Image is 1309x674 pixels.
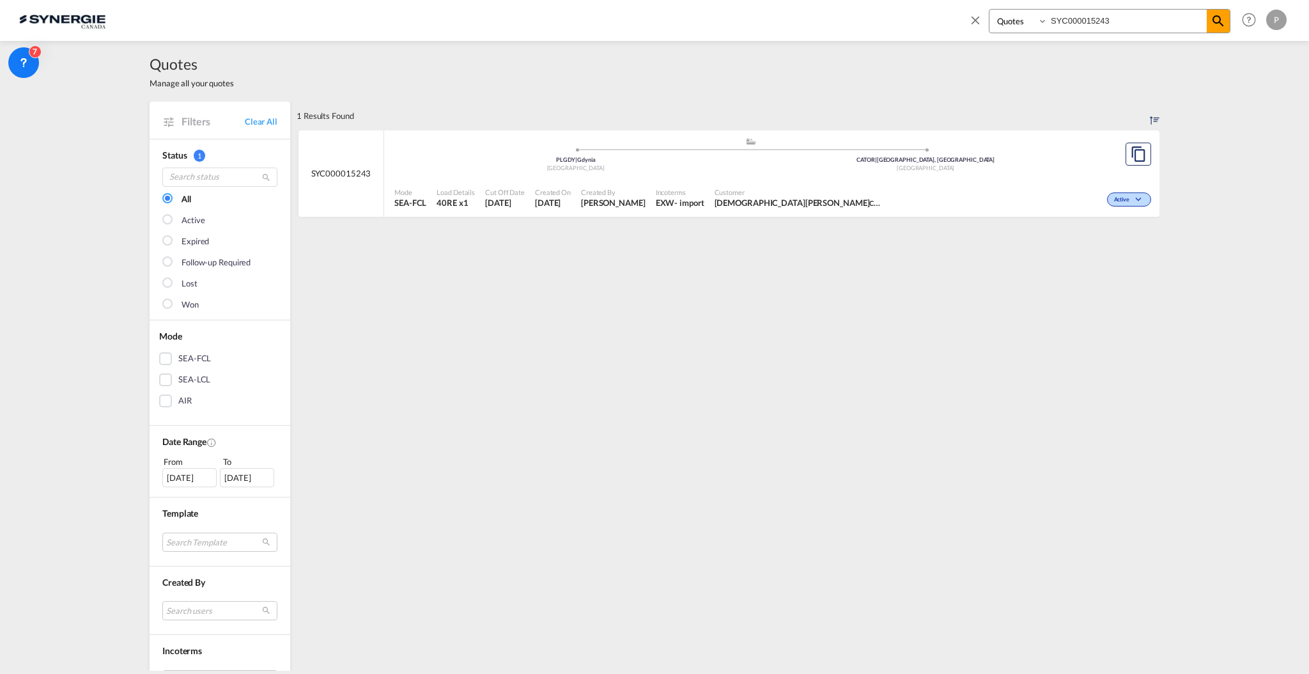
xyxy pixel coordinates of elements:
span: Customer [715,187,881,197]
md-checkbox: SEA-FCL [159,352,281,365]
span: Pablo Gomez Saldarriaga [581,197,646,208]
span: 1 [194,150,205,162]
div: Lost [182,278,198,290]
span: Template [162,508,198,519]
span: Load Details [437,187,475,197]
span: Created By [581,187,646,197]
md-icon: assets/icons/custom/ship-fill.svg [743,138,759,145]
span: Incoterms [162,645,202,656]
span: [GEOGRAPHIC_DATA] [897,164,954,171]
span: Date Range [162,436,206,447]
div: P [1266,10,1287,30]
md-checkbox: SEA-LCL [159,373,281,386]
span: | [875,156,877,163]
md-icon: icon-close [968,13,982,27]
span: CBT FOODS [869,198,908,208]
span: CATOR [GEOGRAPHIC_DATA], [GEOGRAPHIC_DATA] [856,156,995,163]
md-icon: assets/icons/custom/copyQuote.svg [1131,146,1146,162]
div: [DATE] [220,468,274,487]
span: SEA-FCL [394,197,426,208]
md-icon: icon-magnify [261,173,271,182]
span: Mode [159,331,182,341]
div: [DATE] [162,468,217,487]
div: AIR [178,395,192,407]
span: Filters [182,114,245,129]
span: [GEOGRAPHIC_DATA] [547,164,605,171]
span: Created By [162,577,205,588]
img: 1f56c880d42311ef80fc7dca854c8e59.png [19,6,105,35]
button: Copy Quote [1126,143,1151,166]
span: | [575,156,577,163]
span: Incoterms [656,187,704,197]
span: From To [DATE][DATE] [162,455,277,487]
span: Created On [535,187,571,197]
div: From [162,455,219,468]
span: Christian Hovington CBT FOODS [715,197,881,208]
div: Help [1238,9,1266,32]
span: icon-close [968,9,989,40]
span: PLGDY Gdynia [556,156,596,163]
div: SEA-LCL [178,373,210,386]
input: Search status [162,168,277,187]
span: Cut Off Date [485,187,525,197]
input: Enter Quotation Number [1048,10,1207,32]
div: EXW import [656,197,704,208]
md-icon: icon-chevron-down [1133,196,1148,203]
span: 3 Oct 2025 [535,197,571,208]
div: SEA-FCL [178,352,211,365]
a: Clear All [245,116,277,127]
div: All [182,193,191,206]
md-icon: icon-magnify [1211,13,1226,29]
div: Won [182,299,199,311]
div: Active [182,214,205,227]
span: Active [1114,196,1133,205]
span: Quotes [150,54,234,74]
span: 40RE x 1 [437,197,475,208]
span: Mode [394,187,426,197]
span: SYC000015243 [311,168,371,179]
span: 3 Oct 2025 [485,197,525,208]
div: Status 1 [162,149,277,162]
md-icon: Created On [206,437,217,448]
div: Follow-up Required [182,256,251,269]
span: Status [162,150,187,161]
div: - import [674,197,704,208]
div: 1 Results Found [297,102,354,130]
div: Change Status Here [1107,192,1151,207]
div: Expired [182,235,209,248]
span: Help [1238,9,1260,31]
div: SYC000015243 assets/icons/custom/ship-fill.svgassets/icons/custom/roll-o-plane.svgOriginGdynia Po... [298,130,1159,217]
span: icon-magnify [1207,10,1230,33]
div: Sort by: Created On [1150,102,1159,130]
md-checkbox: AIR [159,395,281,407]
div: EXW [656,197,675,208]
div: To [222,455,278,468]
span: Manage all your quotes [150,77,234,89]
